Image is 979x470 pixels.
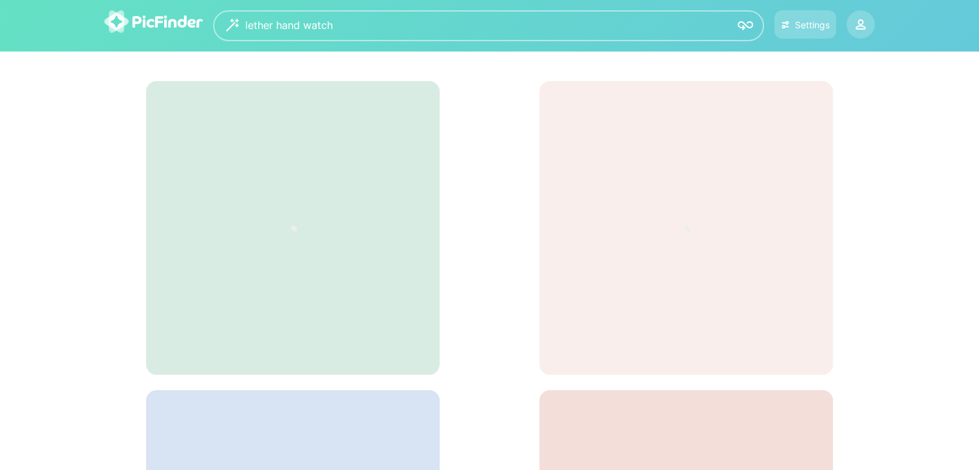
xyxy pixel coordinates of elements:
img: icon-settings.svg [781,19,790,30]
div: Settings [794,19,829,30]
button: Settings [774,10,836,39]
img: wizard.svg [226,19,239,32]
img: logo-picfinder-white-transparent.svg [104,10,203,33]
img: icon-search.svg [738,18,753,33]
